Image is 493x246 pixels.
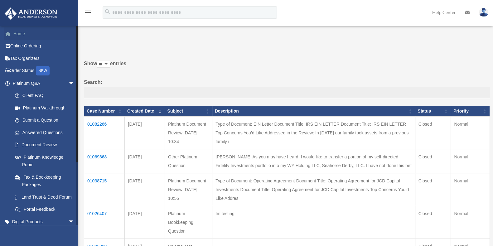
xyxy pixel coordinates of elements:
td: Type of Document: EIN Letter Document Title: IRS EIN LETTER Document Title: IRS EIN LETTER Top Co... [212,117,415,149]
td: Closed [415,117,451,149]
a: Document Review [9,139,81,151]
a: Client FAQ [9,89,81,102]
td: Closed [415,149,451,173]
a: Platinum Q&Aarrow_drop_down [4,77,81,89]
input: Search: [84,87,490,99]
td: [DATE] [125,206,165,239]
select: Showentries [97,61,110,68]
td: Normal [451,117,490,149]
i: search [104,8,111,15]
th: Status: activate to sort column ascending [415,106,451,117]
td: [PERSON_NAME] As you may have heard, I would like to transfer a portion of my self-directed Fidel... [212,149,415,173]
label: Show entries [84,59,490,74]
a: Digital Productsarrow_drop_down [4,215,84,228]
td: Platinum Bookkeeping Question [165,206,212,239]
td: Closed [415,206,451,239]
span: arrow_drop_down [68,215,81,228]
th: Created Date: activate to sort column ascending [125,106,165,117]
td: [DATE] [125,173,165,206]
a: Tax Organizers [4,52,84,65]
td: 01082266 [84,117,125,149]
td: Im testing [212,206,415,239]
td: Normal [451,149,490,173]
td: Platinum Document Review [DATE] 10:34 [165,117,212,149]
a: menu [84,11,92,16]
th: Description: activate to sort column ascending [212,106,415,117]
a: Order StatusNEW [4,65,84,77]
a: Submit a Question [9,114,81,127]
td: [DATE] [125,149,165,173]
td: 01069868 [84,149,125,173]
a: Online Ordering [4,40,84,52]
th: Priority: activate to sort column ascending [451,106,490,117]
td: 01026407 [84,206,125,239]
th: Case Number: activate to sort column ascending [84,106,125,117]
a: Portal Feedback [9,203,81,216]
td: 01038715 [84,173,125,206]
a: Land Trust & Deed Forum [9,191,81,203]
td: Platinum Document Review [DATE] 10:55 [165,173,212,206]
span: arrow_drop_down [68,77,81,90]
a: Platinum Knowledge Room [9,151,81,171]
a: Tax & Bookkeeping Packages [9,171,81,191]
img: Anderson Advisors Platinum Portal [3,7,59,20]
td: Normal [451,206,490,239]
td: Other Platinum Question [165,149,212,173]
td: Type of Document: Operating Agreement Document Title: Operating Agreement for JCD Capital Investm... [212,173,415,206]
div: NEW [36,66,50,75]
td: Closed [415,173,451,206]
i: menu [84,9,92,16]
label: Search: [84,78,490,99]
img: User Pic [479,8,488,17]
a: Platinum Walkthrough [9,102,81,114]
td: [DATE] [125,117,165,149]
a: Answered Questions [9,126,78,139]
a: Home [4,27,84,40]
th: Subject: activate to sort column ascending [165,106,212,117]
td: Normal [451,173,490,206]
